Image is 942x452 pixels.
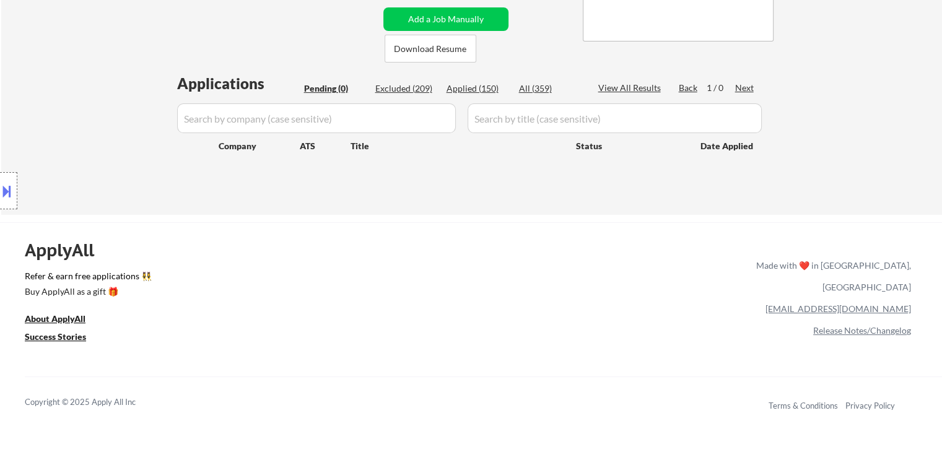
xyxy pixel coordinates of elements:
[351,140,564,152] div: Title
[707,82,735,94] div: 1 / 0
[769,401,838,411] a: Terms & Conditions
[385,35,476,63] button: Download Resume
[25,331,86,342] u: Success Stories
[177,76,300,91] div: Applications
[304,82,366,95] div: Pending (0)
[468,103,762,133] input: Search by title (case sensitive)
[25,272,497,285] a: Refer & earn free applications 👯‍♀️
[598,82,665,94] div: View All Results
[813,325,911,336] a: Release Notes/Changelog
[700,140,755,152] div: Date Applied
[519,82,581,95] div: All (359)
[845,401,895,411] a: Privacy Policy
[576,134,683,157] div: Status
[25,312,103,328] a: About ApplyAll
[375,82,437,95] div: Excluded (209)
[735,82,755,94] div: Next
[300,140,351,152] div: ATS
[751,254,911,298] div: Made with ❤️ in [GEOGRAPHIC_DATA], [GEOGRAPHIC_DATA]
[679,82,699,94] div: Back
[383,7,508,31] button: Add a Job Manually
[25,313,85,324] u: About ApplyAll
[219,140,300,152] div: Company
[177,103,456,133] input: Search by company (case sensitive)
[447,82,508,95] div: Applied (150)
[765,303,911,314] a: [EMAIL_ADDRESS][DOMAIN_NAME]
[25,330,103,346] a: Success Stories
[25,396,167,409] div: Copyright © 2025 Apply All Inc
